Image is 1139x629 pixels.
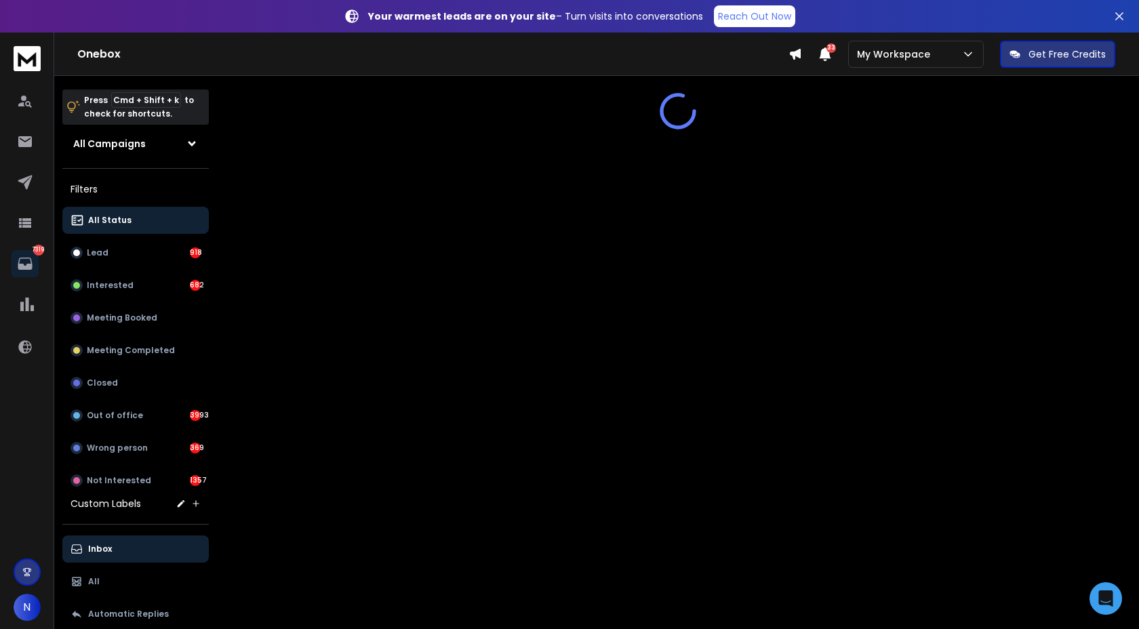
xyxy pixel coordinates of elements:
[88,576,100,587] p: All
[87,280,134,291] p: Interested
[62,337,209,364] button: Meeting Completed
[87,443,148,453] p: Wrong person
[857,47,936,61] p: My Workspace
[190,280,201,291] div: 682
[62,568,209,595] button: All
[62,239,209,266] button: Lead918
[87,378,118,388] p: Closed
[88,215,132,226] p: All Status
[12,250,39,277] a: 7319
[826,43,836,53] span: 33
[62,304,209,331] button: Meeting Booked
[87,345,175,356] p: Meeting Completed
[62,369,209,397] button: Closed
[62,180,209,199] h3: Filters
[84,94,194,121] p: Press to check for shortcuts.
[87,247,108,258] p: Lead
[33,245,44,256] p: 7319
[62,535,209,563] button: Inbox
[190,443,201,453] div: 369
[190,247,201,258] div: 918
[62,402,209,429] button: Out of office3993
[368,9,703,23] p: – Turn visits into conversations
[88,609,169,620] p: Automatic Replies
[1028,47,1106,61] p: Get Free Credits
[62,130,209,157] button: All Campaigns
[718,9,791,23] p: Reach Out Now
[190,410,201,421] div: 3993
[62,272,209,299] button: Interested682
[87,312,157,323] p: Meeting Booked
[714,5,795,27] a: Reach Out Now
[190,475,201,486] div: 1357
[1090,582,1122,615] div: Open Intercom Messenger
[73,137,146,150] h1: All Campaigns
[87,475,151,486] p: Not Interested
[14,594,41,621] button: N
[62,601,209,628] button: Automatic Replies
[77,46,788,62] h1: Onebox
[71,497,141,510] h3: Custom Labels
[62,207,209,234] button: All Status
[87,410,143,421] p: Out of office
[88,544,112,554] p: Inbox
[14,46,41,71] img: logo
[62,434,209,462] button: Wrong person369
[62,467,209,494] button: Not Interested1357
[368,9,556,23] strong: Your warmest leads are on your site
[1000,41,1115,68] button: Get Free Credits
[111,92,181,108] span: Cmd + Shift + k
